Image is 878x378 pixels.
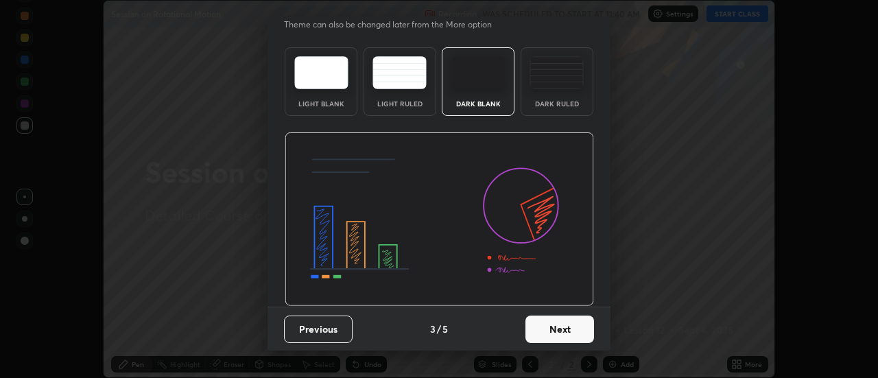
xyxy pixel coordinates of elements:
div: Dark Blank [451,100,506,107]
img: lightRuledTheme.5fabf969.svg [372,56,427,89]
h4: / [437,322,441,336]
img: darkThemeBanner.d06ce4a2.svg [285,132,594,307]
p: Theme can also be changed later from the More option [284,19,506,31]
img: darkTheme.f0cc69e5.svg [451,56,506,89]
div: Dark Ruled [530,100,584,107]
img: lightTheme.e5ed3b09.svg [294,56,348,89]
h4: 3 [430,322,436,336]
img: darkRuledTheme.de295e13.svg [530,56,584,89]
button: Previous [284,316,353,343]
div: Light Ruled [372,100,427,107]
div: Light Blank [294,100,348,107]
h4: 5 [442,322,448,336]
button: Next [525,316,594,343]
